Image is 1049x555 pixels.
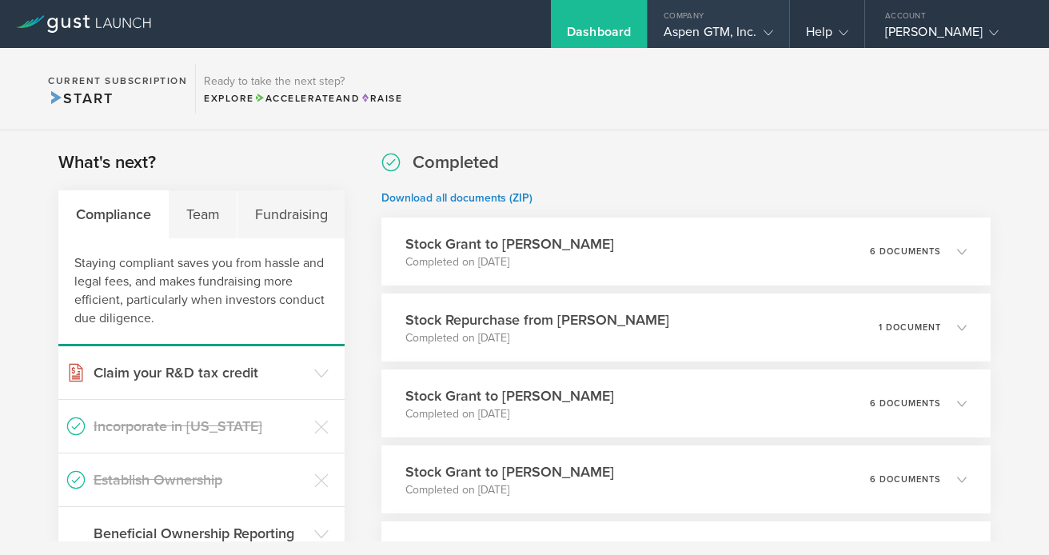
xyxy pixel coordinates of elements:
[94,469,306,490] h3: Establish Ownership
[567,24,631,48] div: Dashboard
[254,93,336,104] span: Accelerate
[48,90,113,107] span: Start
[405,234,614,254] h3: Stock Grant to [PERSON_NAME]
[94,416,306,437] h3: Incorporate in [US_STATE]
[94,523,306,544] h3: Beneficial Ownership Reporting
[885,24,1021,48] div: [PERSON_NAME]
[405,330,669,346] p: Completed on [DATE]
[405,482,614,498] p: Completed on [DATE]
[169,190,237,238] div: Team
[195,64,410,114] div: Ready to take the next step?ExploreAccelerateandRaise
[405,461,614,482] h3: Stock Grant to [PERSON_NAME]
[58,151,156,174] h2: What's next?
[381,191,532,205] a: Download all documents (ZIP)
[879,323,941,332] p: 1 document
[870,399,941,408] p: 6 documents
[664,24,773,48] div: Aspen GTM, Inc.
[58,190,169,238] div: Compliance
[254,93,361,104] span: and
[360,93,402,104] span: Raise
[969,478,1049,555] iframe: Chat Widget
[405,309,669,330] h3: Stock Repurchase from [PERSON_NAME]
[870,247,941,256] p: 6 documents
[405,254,614,270] p: Completed on [DATE]
[94,362,306,383] h3: Claim your R&D tax credit
[58,238,345,346] div: Staying compliant saves you from hassle and legal fees, and makes fundraising more efficient, par...
[204,91,402,106] div: Explore
[204,76,402,87] h3: Ready to take the next step?
[870,475,941,484] p: 6 documents
[405,385,614,406] h3: Stock Grant to [PERSON_NAME]
[48,76,187,86] h2: Current Subscription
[806,24,848,48] div: Help
[405,406,614,422] p: Completed on [DATE]
[237,190,345,238] div: Fundraising
[413,151,499,174] h2: Completed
